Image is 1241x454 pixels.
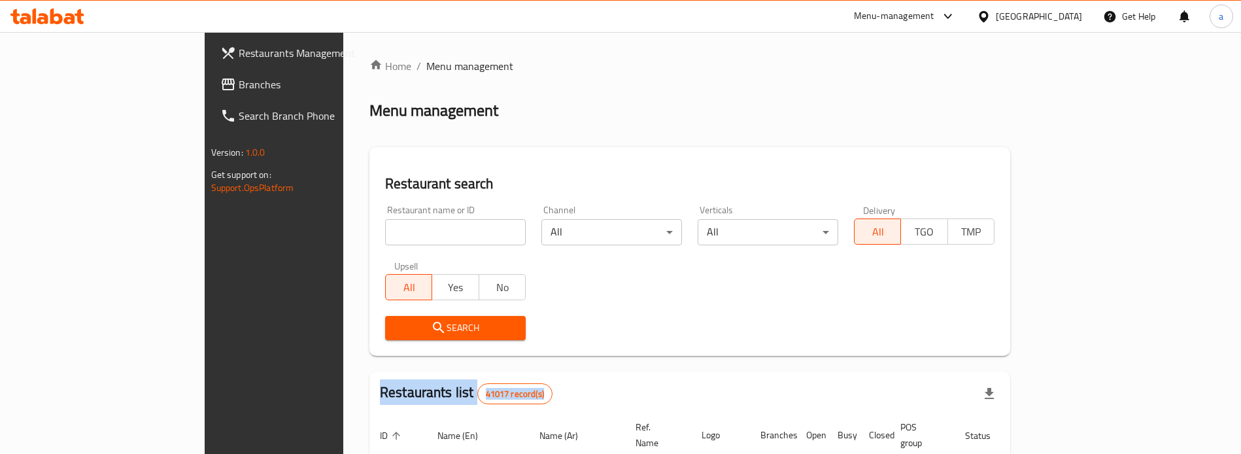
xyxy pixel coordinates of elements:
div: Menu-management [854,9,934,24]
span: 1.0.0 [245,144,265,161]
span: Ref. Name [636,419,675,451]
button: TMP [947,218,994,245]
span: POS group [900,419,939,451]
span: All [860,222,896,241]
span: 41017 record(s) [478,388,552,400]
span: Restaurants Management [239,45,401,61]
a: Branches [210,69,412,100]
span: Menu management [426,58,513,74]
a: Search Branch Phone [210,100,412,131]
span: Search [396,320,515,336]
h2: Menu management [369,100,498,121]
div: Total records count [477,383,552,404]
label: Upsell [394,261,418,270]
label: Delivery [863,205,896,215]
span: No [484,278,520,297]
button: Yes [432,274,479,300]
span: Branches [239,77,401,92]
div: Export file [974,378,1005,410]
nav: breadcrumb [369,58,1010,74]
span: Name (Ar) [539,428,595,444]
a: Support.OpsPlatform [211,179,294,196]
button: All [385,274,432,300]
a: Restaurants Management [210,37,412,69]
span: TMP [953,222,989,241]
span: TGO [906,222,942,241]
span: ID [380,428,405,444]
span: All [391,278,427,297]
span: Get support on: [211,166,271,183]
span: a [1219,9,1223,24]
span: Name (En) [437,428,495,444]
span: Version: [211,144,243,161]
button: No [479,274,526,300]
span: Search Branch Phone [239,108,401,124]
span: Status [965,428,1008,444]
div: [GEOGRAPHIC_DATA] [996,9,1082,24]
button: Search [385,316,526,340]
input: Search for restaurant name or ID.. [385,219,526,245]
div: All [541,219,682,245]
div: All [698,219,838,245]
h2: Restaurants list [380,383,552,404]
span: Yes [437,278,473,297]
button: TGO [900,218,947,245]
button: All [854,218,901,245]
h2: Restaurant search [385,174,994,194]
li: / [416,58,421,74]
